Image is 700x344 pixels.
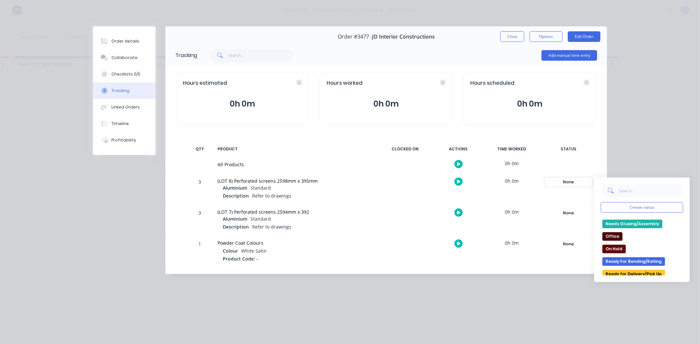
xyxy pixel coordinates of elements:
[545,209,592,217] div: None
[541,50,597,61] button: Add manual time entry
[111,55,137,61] div: Collaborate
[601,202,683,213] button: Create status
[183,98,302,110] button: 0h 0m
[218,239,372,246] div: Powder Coat Colours
[545,178,592,186] div: None
[223,215,247,222] span: Aluminium
[190,205,210,235] div: 3
[602,257,665,266] button: Ready For Bending/Rolling
[183,79,227,87] span: Hours estimated
[250,185,271,191] span: Standard
[93,66,156,82] button: Checklists 0/0
[229,49,293,62] input: Search...
[111,137,136,143] div: Profitability
[602,270,665,278] button: Ready for Delivery/Pick Up
[111,38,139,44] div: Order details
[252,193,291,199] span: Refer to drawings
[218,161,372,168] div: All Products
[190,236,210,267] div: 1
[93,82,156,99] button: Tracking
[252,224,291,230] span: Refer to drawings
[93,99,156,115] button: Linked Orders
[540,142,597,156] div: STATUS
[487,156,537,171] div: 0h 0m
[545,240,592,248] div: None
[602,245,626,253] button: On Hold
[500,31,524,42] button: Close
[93,49,156,66] button: Collaborate
[487,204,537,219] div: 0h 0m
[111,121,129,127] div: Timeline
[93,33,156,49] button: Order details
[190,142,210,156] div: QTY
[470,79,514,87] span: Hours scheduled
[93,115,156,132] button: Timeline
[111,71,140,77] div: Checklists 0/0
[544,177,593,187] button: None
[487,142,537,156] div: TIME WORKED
[434,142,483,156] div: ACTIONS
[190,174,210,204] div: 3
[93,132,156,148] button: Profitability
[327,98,446,110] button: 0h 0m
[327,79,363,87] span: Hours worked
[214,142,376,156] div: PRODUCT
[223,223,249,230] span: Description
[223,192,249,199] span: Description
[218,208,372,215] div: (LOT 7) Perforated screens 2594mm x 392
[380,142,430,156] div: CLOCKED ON
[470,98,590,110] button: 0h 0m
[544,208,593,218] button: None
[241,248,267,254] span: White Satin
[223,184,247,191] span: Aluminium
[487,235,537,250] div: 0h 0m
[223,255,258,262] span: Product Code: -
[487,173,537,188] div: 0h 0m
[372,34,435,40] span: JD Interior Constructions
[619,184,683,197] input: Search...
[544,239,593,249] button: None
[250,216,271,222] span: Standard
[338,34,372,40] span: Order #3477 -
[568,31,600,42] button: Edit Order
[602,220,662,228] button: Needs Glueing/Assembly
[602,232,623,241] button: Office
[175,51,197,59] div: Tracking
[530,31,563,42] button: Options
[223,247,238,254] span: Colour
[111,104,140,110] div: Linked Orders
[218,177,372,184] div: (LOT 8) Perforated screens 2598mm x 395mm
[111,88,130,94] div: Tracking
